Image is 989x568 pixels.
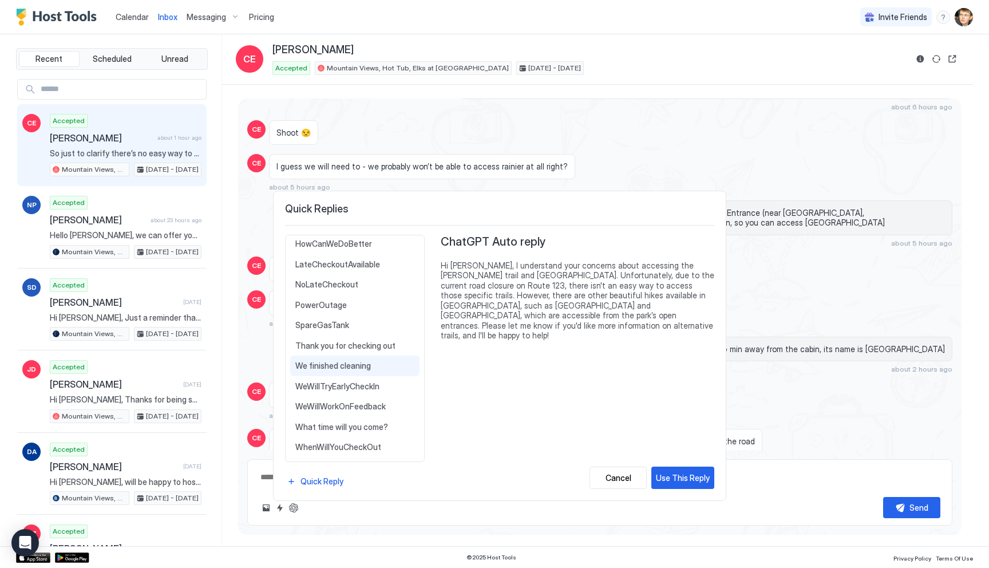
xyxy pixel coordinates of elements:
[651,467,714,489] button: Use This Reply
[285,474,345,489] button: Quick Reply
[295,361,414,371] span: We finished cleaning
[295,279,414,290] span: NoLateCheckout
[295,381,414,392] span: WeWillTryEarlyCheckIn
[295,239,414,249] span: HowCanWeDoBetter
[656,472,710,484] div: Use This Reply
[11,529,39,557] div: Open Intercom Messenger
[295,259,414,270] span: LateCheckoutAvailable
[295,320,414,330] span: SpareGasTank
[295,422,414,432] span: What time will you come?
[295,341,414,351] span: Thank you for checking out
[441,235,546,249] span: ChatGPT Auto reply
[606,472,631,484] div: Cancel
[590,467,647,489] button: Cancel
[295,442,414,452] span: WhenWillYouCheckOut
[441,261,714,341] span: Hi [PERSON_NAME], I understand your concerns about accessing the [PERSON_NAME] trail and [GEOGRAP...
[295,401,414,412] span: WeWillWorkOnFeedback
[295,300,414,310] span: PowerOutage
[300,475,343,487] div: Quick Reply
[285,203,714,216] span: Quick Replies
